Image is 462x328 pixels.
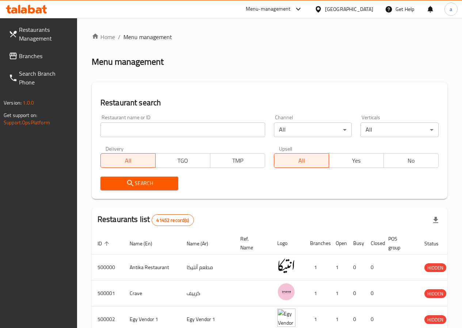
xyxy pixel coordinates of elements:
span: HIDDEN [424,316,446,324]
th: Closed [365,232,382,255]
span: TGO [159,155,207,166]
td: مطعم أنتيكا [181,255,234,280]
span: Yes [332,155,381,166]
span: Version: [4,98,22,108]
button: TGO [155,153,210,168]
div: Menu-management [246,5,291,14]
a: Support.OpsPlatform [4,118,50,127]
td: 500000 [92,255,124,280]
button: TMP [210,153,265,168]
span: Name (Ar) [187,239,218,248]
div: Total records count [152,214,194,226]
div: All [360,122,439,137]
span: a [450,5,452,13]
span: Restaurants Management [19,25,71,43]
td: 1 [330,280,347,306]
input: Search for restaurant name or ID.. [100,122,265,137]
td: 0 [365,280,382,306]
span: Search Branch Phone [19,69,71,87]
button: Yes [329,153,384,168]
img: Egy Vendor 1 [277,309,295,327]
td: 0 [365,255,382,280]
label: Delivery [106,146,124,151]
div: Export file [427,211,444,229]
span: ID [98,239,111,248]
td: 1 [304,280,330,306]
a: Restaurants Management [3,21,77,47]
h2: Restaurants list [98,214,194,226]
a: Branches [3,47,77,65]
span: Name (En) [130,239,162,248]
span: 41452 record(s) [152,217,193,224]
div: [GEOGRAPHIC_DATA] [325,5,373,13]
th: Logo [271,232,304,255]
span: All [104,155,153,166]
th: Branches [304,232,330,255]
label: Upsell [279,146,293,151]
span: TMP [213,155,262,166]
td: Crave [124,280,181,306]
span: HIDDEN [424,264,446,272]
button: No [383,153,439,168]
td: كرييف [181,280,234,306]
span: Ref. Name [240,234,263,252]
th: Busy [347,232,365,255]
span: Status [424,239,448,248]
img: Crave [277,283,295,301]
a: Home [92,33,115,41]
span: Search [106,179,173,188]
span: HIDDEN [424,290,446,298]
span: Menu management [123,33,172,41]
td: 1 [304,255,330,280]
button: Search [100,177,179,190]
h2: Restaurant search [100,97,439,108]
td: 500001 [92,280,124,306]
span: Branches [19,52,71,60]
td: Antika Restaurant [124,255,181,280]
img: Antika Restaurant [277,257,295,275]
span: 1.0.0 [23,98,34,108]
a: Search Branch Phone [3,65,77,91]
button: All [274,153,329,168]
span: POS group [388,234,410,252]
li: / [118,33,121,41]
td: 0 [347,255,365,280]
span: Get support on: [4,110,37,120]
span: No [387,155,436,166]
div: All [274,122,352,137]
td: 1 [330,255,347,280]
nav: breadcrumb [92,33,447,41]
span: All [277,155,326,166]
button: All [100,153,156,168]
th: Open [330,232,347,255]
h2: Menu management [92,56,164,68]
td: 0 [347,280,365,306]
